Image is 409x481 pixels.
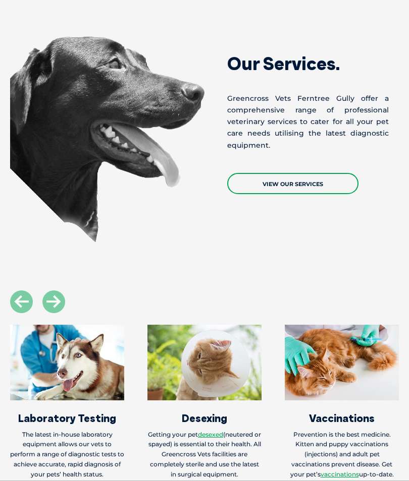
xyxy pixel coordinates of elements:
h3: Vaccinations [285,413,399,424]
h3: Desexing [147,413,262,424]
img: Services_Laboratory_Testing [10,325,124,400]
a: desexed [198,431,223,438]
p: The latest in-house laboratory equipment allows our vets to perform a range of diagnostic tests t... [10,430,124,480]
a: vaccinations [321,470,359,478]
p: Greencross Vets Ferntree Gully offer a comprehensive range of professional veterinary services to... [227,93,389,151]
p: Prevention is the best medicine. Kitten and puppy vaccinations (injections) and adult pet vaccina... [285,430,399,480]
a: View Our Services [227,173,359,194]
h2: Our Services. [227,54,389,73]
p: Getting your pet (neutered or spayed) is essential to their health. All Greencross Vets facilitie... [147,430,262,480]
h3: Laboratory Testing [10,413,124,424]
